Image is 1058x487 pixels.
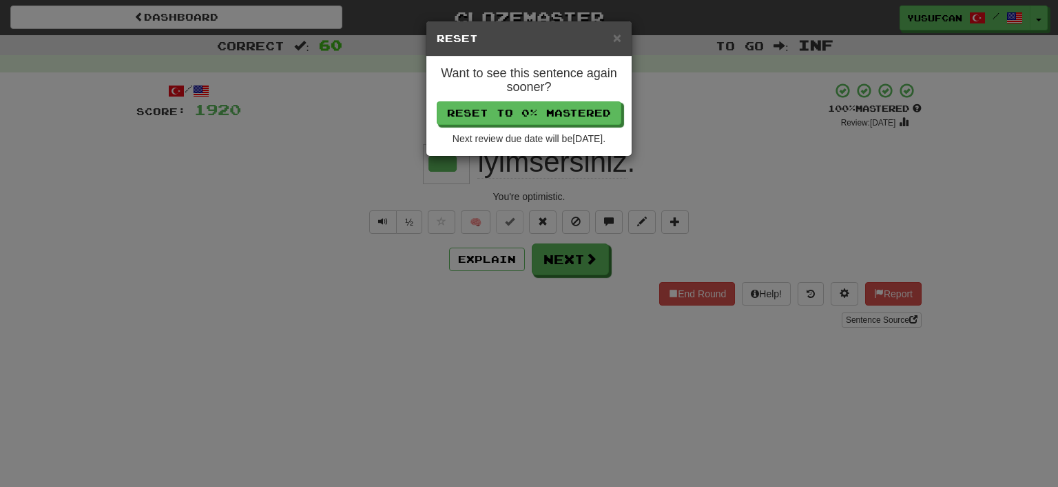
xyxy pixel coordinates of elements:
h5: Reset [437,32,621,46]
div: Next review due date will be [DATE] . [437,132,621,146]
button: Close [613,30,621,45]
span: × [613,30,621,46]
button: Reset to 0% Mastered [437,101,621,125]
h4: Want to see this sentence again sooner? [437,67,621,95]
